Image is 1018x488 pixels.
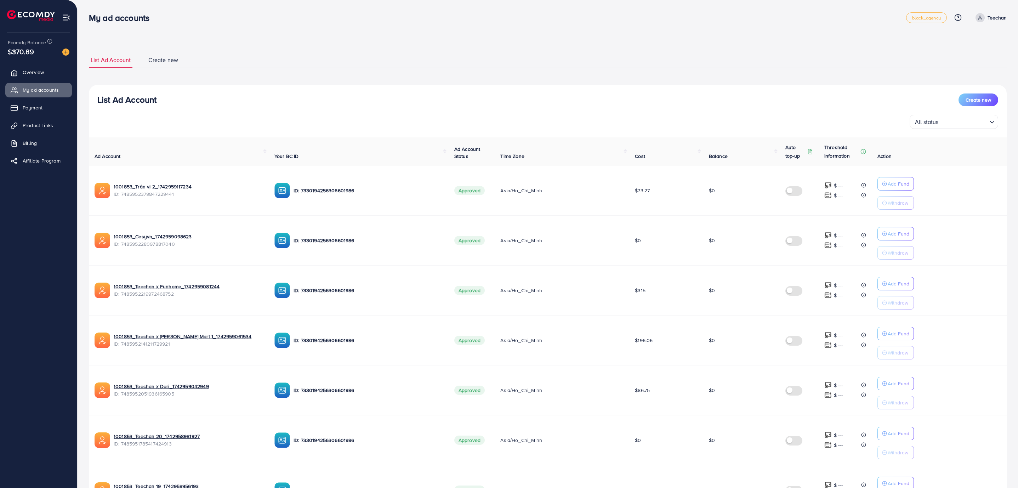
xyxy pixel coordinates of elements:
p: Auto top-up [785,143,806,160]
span: $0 [709,337,715,344]
div: <span class='underline'>1001853_Cesyvn_1742959098623</span></br>7485952280978817040 [114,233,263,248]
span: $0 [709,387,715,394]
img: top-up amount [824,441,832,449]
span: Ecomdy Balance [8,39,46,46]
p: Add Fund [888,379,909,388]
a: 1001853_Cesyvn_1742959098623 [114,233,263,240]
input: Search for option [941,115,987,127]
img: ic-ba-acc.ded83a64.svg [274,183,290,198]
p: $ --- [834,441,843,449]
p: $ --- [834,341,843,350]
button: Withdraw [877,346,914,359]
span: Approved [454,436,485,445]
img: ic-ads-acc.e4c84228.svg [95,283,110,298]
a: Payment [5,101,72,115]
p: Withdraw [888,398,908,407]
img: top-up amount [824,431,832,439]
button: Withdraw [877,196,914,210]
span: Time Zone [500,153,524,160]
img: image [62,49,69,56]
p: ID: 7330194256306601986 [294,286,443,295]
img: menu [62,13,70,22]
p: Add Fund [888,479,909,488]
img: ic-ads-acc.e4c84228.svg [95,333,110,348]
span: Cost [635,153,645,160]
a: My ad accounts [5,83,72,97]
button: Add Fund [877,227,914,240]
p: Add Fund [888,180,909,188]
p: ID: 7330194256306601986 [294,336,443,345]
span: My ad accounts [23,86,59,93]
span: Asia/Ho_Chi_Minh [500,237,542,244]
span: $0 [709,287,715,294]
p: $ --- [834,191,843,200]
div: Search for option [910,115,998,129]
button: Add Fund [877,427,914,440]
p: $ --- [834,181,843,190]
button: Add Fund [877,277,914,290]
span: Overview [23,69,44,76]
span: Ad Account [95,153,121,160]
button: Add Fund [877,177,914,191]
a: black_agency [906,12,947,23]
span: Asia/Ho_Chi_Minh [500,337,542,344]
a: 1001853_Teechan x Dori_1742959042949 [114,383,263,390]
div: <span class='underline'>1001853_Teechan x Dori_1742959042949</span></br>7485952051936165905 [114,383,263,397]
div: <span class='underline'>1001853_Teechan x Funhome_1742959081244</span></br>7485952219972468752 [114,283,263,297]
span: ID: 7485952051936165905 [114,390,263,397]
p: Withdraw [888,348,908,357]
div: <span class='underline'>1001853_Teechan 20_1742958981927</span></br>7485951785417424913 [114,433,263,447]
span: Approved [454,286,485,295]
span: Approved [454,386,485,395]
a: Teechan [973,13,1007,22]
p: $ --- [834,281,843,290]
span: Approved [454,336,485,345]
button: Withdraw [877,296,914,310]
button: Create new [959,93,998,106]
a: Billing [5,136,72,150]
img: top-up amount [824,232,832,239]
img: top-up amount [824,341,832,349]
img: ic-ads-acc.e4c84228.svg [95,432,110,448]
span: Asia/Ho_Chi_Minh [500,387,542,394]
span: Billing [23,140,37,147]
img: top-up amount [824,282,832,289]
span: $315 [635,287,646,294]
span: $0 [709,187,715,194]
img: top-up amount [824,242,832,249]
button: Add Fund [877,327,914,340]
img: logo [7,10,55,21]
span: Approved [454,186,485,195]
img: ic-ba-acc.ded83a64.svg [274,283,290,298]
img: top-up amount [824,291,832,299]
p: Withdraw [888,199,908,207]
p: Withdraw [888,249,908,257]
div: <span class='underline'>1001853_Trân vị 2_1742959117234</span></br>7485952379847229441 [114,183,263,198]
span: Asia/Ho_Chi_Minh [500,287,542,294]
img: top-up amount [824,331,832,339]
p: $ --- [834,381,843,390]
span: $86.75 [635,387,650,394]
a: 1001853_Trân vị 2_1742959117234 [114,183,263,190]
img: ic-ba-acc.ded83a64.svg [274,333,290,348]
span: black_agency [912,16,941,20]
span: $370.89 [8,46,34,57]
span: Asia/Ho_Chi_Minh [500,187,542,194]
a: 1001853_Teechan x Funhome_1742959081244 [114,283,263,290]
p: $ --- [834,231,843,240]
button: Withdraw [877,446,914,459]
span: ID: 7485951785417424913 [114,440,263,447]
span: Create new [148,56,178,64]
a: Product Links [5,118,72,132]
span: $196.06 [635,337,653,344]
img: ic-ba-acc.ded83a64.svg [274,432,290,448]
span: $0 [709,237,715,244]
img: top-up amount [824,192,832,199]
img: ic-ba-acc.ded83a64.svg [274,382,290,398]
span: ID: 7485952141211729921 [114,340,263,347]
p: Threshold information [824,143,859,160]
p: $ --- [834,391,843,399]
a: 1001853_Teechan 20_1742958981927 [114,433,263,440]
button: Withdraw [877,396,914,409]
span: Create new [966,96,991,103]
